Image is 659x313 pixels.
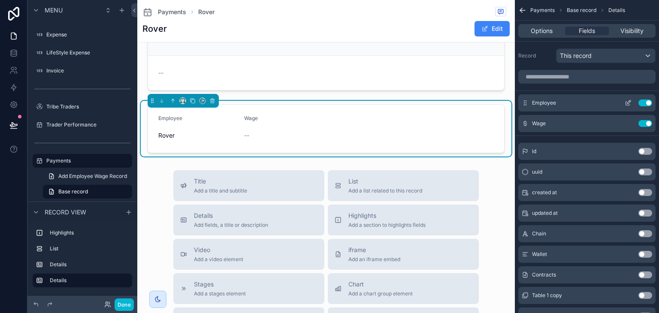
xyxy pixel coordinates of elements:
a: Payments [142,7,186,17]
button: ListAdd a list related to this record [328,170,479,201]
span: List [348,177,422,186]
button: VideoAdd a video element [173,239,324,270]
label: Highlights [50,229,129,236]
button: TitleAdd a title and subtitle [173,170,324,201]
span: Employee [532,99,556,106]
span: updated at [532,210,558,217]
span: Video [194,246,243,254]
label: Details [50,261,129,268]
span: This record [560,51,592,60]
span: Payments [158,8,186,16]
span: Wage [244,115,258,121]
span: Base record [58,188,88,195]
label: Trader Performance [46,121,130,128]
span: uuid [532,169,542,175]
span: Chart [348,280,413,289]
span: created at [532,189,557,196]
label: Details [50,277,125,284]
a: Payments [33,154,132,168]
span: Add a video element [194,256,243,263]
span: Details [608,7,625,14]
span: Details [194,211,268,220]
a: Trader Performance [33,118,132,132]
span: Menu [45,6,63,15]
span: Payments [530,7,555,14]
span: Chain [532,230,546,237]
button: DetailsAdd fields, a title or description [173,205,324,235]
span: id [532,148,536,155]
span: Stages [194,280,246,289]
span: Wage [532,120,546,127]
a: LifeStyle Expense [33,46,132,60]
span: Base record [567,7,596,14]
label: LifeStyle Expense [46,49,130,56]
span: Add fields, a title or description [194,222,268,229]
button: StagesAdd a stages element [173,273,324,304]
span: Add Employee Wage Record [58,173,127,180]
span: Employee [158,115,182,121]
button: Edit [475,21,510,36]
span: Table 1 copy [532,292,562,299]
span: Add a list related to this record [348,187,422,194]
label: Invoice [46,67,130,74]
label: List [50,245,129,252]
span: Title [194,177,247,186]
a: Rover [198,8,215,16]
button: Done [115,298,134,311]
span: -- [244,131,249,140]
h1: Rover [142,23,167,35]
div: scrollable content [27,222,137,296]
a: Add Employee Wage Record [43,169,132,183]
button: ChartAdd a chart group element [328,273,479,304]
button: This record [556,48,656,63]
span: Fields [579,27,595,35]
a: Tribe Traders [33,100,132,114]
span: Record view [45,208,86,217]
span: Add a title and subtitle [194,187,247,194]
span: iframe [348,246,400,254]
a: Expense [33,28,132,42]
label: Record [518,52,553,59]
span: Add an iframe embed [348,256,400,263]
span: Options [531,27,553,35]
span: Add a stages element [194,290,246,297]
label: Payments [46,157,127,164]
button: iframeAdd an iframe embed [328,239,479,270]
label: Tribe Traders [46,103,130,110]
label: Expense [46,31,130,38]
span: Wallet [532,251,547,258]
span: Rover [158,131,237,140]
span: Add a section to highlights fields [348,222,426,229]
button: HighlightsAdd a section to highlights fields [328,205,479,235]
span: Contracts [532,271,556,278]
span: Visibility [620,27,644,35]
span: Add a chart group element [348,290,413,297]
a: Invoice [33,64,132,78]
span: Highlights [348,211,426,220]
a: Base record [43,185,132,199]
